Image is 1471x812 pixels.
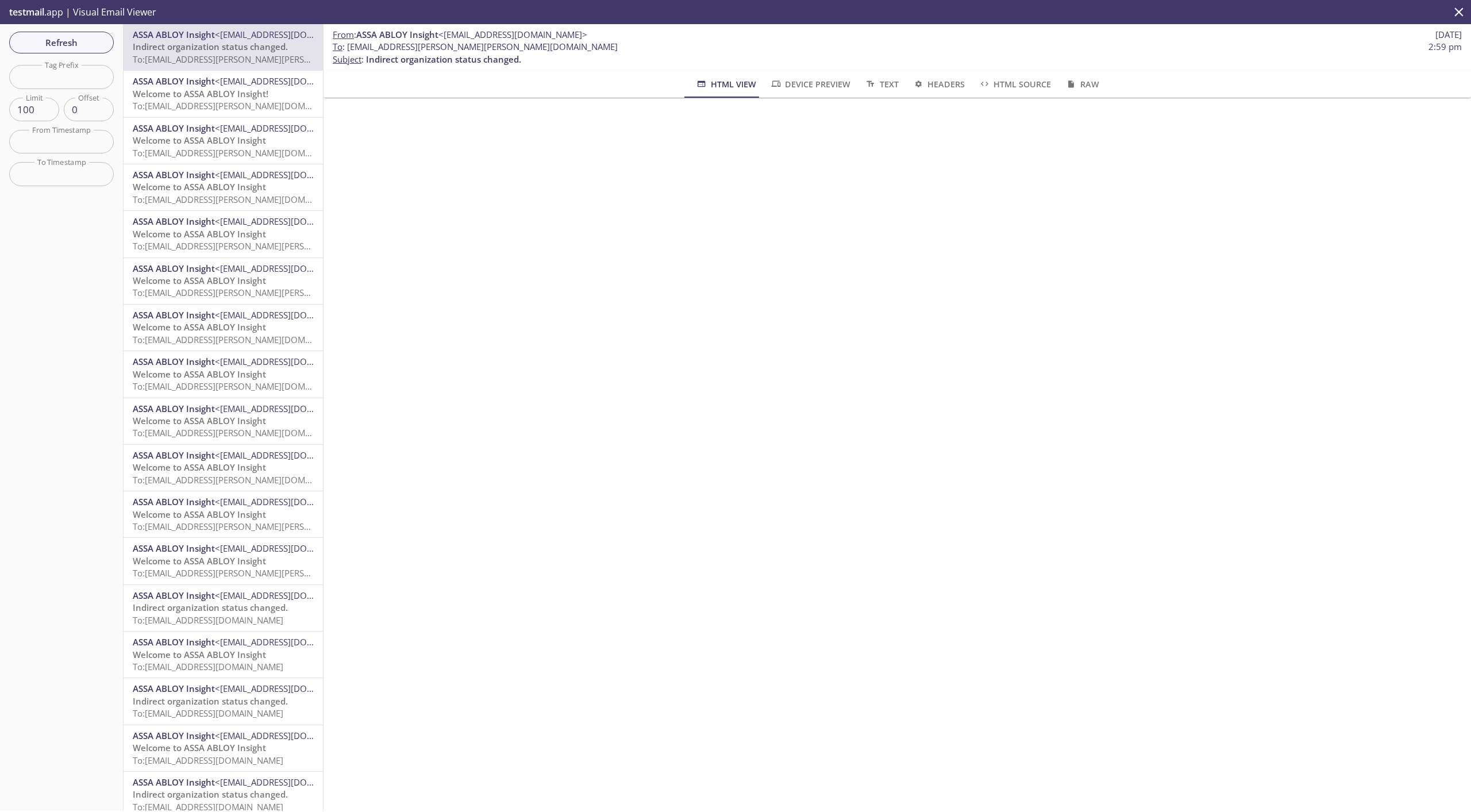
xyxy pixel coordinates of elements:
[215,403,364,414] span: <[EMAIL_ADDRESS][DOMAIN_NAME]>
[124,585,323,631] div: ASSA ABLOY Insight<[EMAIL_ADDRESS][DOMAIN_NAME]>Indirect organization status changed.To:[EMAIL_AD...
[133,215,215,227] span: ASSA ABLOY Insight
[124,445,323,491] div: ASSA ABLOY Insight<[EMAIL_ADDRESS][DOMAIN_NAME]>Welcome to ASSA ABLOY InsightTo:[EMAIL_ADDRESS][P...
[1435,29,1462,41] span: [DATE]
[333,41,618,53] span: : [EMAIL_ADDRESS][PERSON_NAME][PERSON_NAME][DOMAIN_NAME]
[215,75,364,87] span: <[EMAIL_ADDRESS][DOMAIN_NAME]>
[133,275,266,286] span: Welcome to ASSA ABLOY Insight
[124,351,323,397] div: ASSA ABLOY Insight<[EMAIL_ADDRESS][DOMAIN_NAME]>Welcome to ASSA ABLOY InsightTo:[EMAIL_ADDRESS][P...
[133,509,266,520] span: Welcome to ASSA ABLOY Insight
[133,53,415,65] span: To: [EMAIL_ADDRESS][PERSON_NAME][PERSON_NAME][DOMAIN_NAME]
[124,211,323,257] div: ASSA ABLOY Insight<[EMAIL_ADDRESS][DOMAIN_NAME]>Welcome to ASSA ABLOY InsightTo:[EMAIL_ADDRESS][P...
[133,147,349,159] span: To: [EMAIL_ADDRESS][PERSON_NAME][DOMAIN_NAME]
[215,590,364,601] span: <[EMAIL_ADDRESS][DOMAIN_NAME]>
[133,403,215,414] span: ASSA ABLOY Insight
[133,181,266,193] span: Welcome to ASSA ABLOY Insight
[124,632,323,678] div: ASSA ABLOY Insight<[EMAIL_ADDRESS][DOMAIN_NAME]>Welcome to ASSA ABLOY InsightTo:[EMAIL_ADDRESS][D...
[133,334,349,345] span: To: [EMAIL_ADDRESS][PERSON_NAME][DOMAIN_NAME]
[124,398,323,444] div: ASSA ABLOY Insight<[EMAIL_ADDRESS][DOMAIN_NAME]>Welcome to ASSA ABLOY InsightTo:[EMAIL_ADDRESS][P...
[133,730,215,741] span: ASSA ABLOY Insight
[124,258,323,304] div: ASSA ABLOY Insight<[EMAIL_ADDRESS][DOMAIN_NAME]>Welcome to ASSA ABLOY InsightTo:[EMAIL_ADDRESS][P...
[215,29,364,40] span: <[EMAIL_ADDRESS][DOMAIN_NAME]>
[215,683,364,694] span: <[EMAIL_ADDRESS][DOMAIN_NAME]>
[133,122,215,134] span: ASSA ABLOY Insight
[133,427,349,438] span: To: [EMAIL_ADDRESS][PERSON_NAME][DOMAIN_NAME]
[133,88,268,99] span: Welcome to ASSA ABLOY Insight!
[133,742,266,753] span: Welcome to ASSA ABLOY Insight
[124,164,323,210] div: ASSA ABLOY Insight<[EMAIL_ADDRESS][DOMAIN_NAME]>Welcome to ASSA ABLOY InsightTo:[EMAIL_ADDRESS][P...
[133,321,266,333] span: Welcome to ASSA ABLOY Insight
[133,614,283,626] span: To: [EMAIL_ADDRESS][DOMAIN_NAME]
[133,100,349,111] span: To: [EMAIL_ADDRESS][PERSON_NAME][DOMAIN_NAME]
[133,449,215,461] span: ASSA ABLOY Insight
[133,661,283,672] span: To: [EMAIL_ADDRESS][DOMAIN_NAME]
[133,755,283,766] span: To: [EMAIL_ADDRESS][DOMAIN_NAME]
[9,32,114,53] button: Refresh
[864,77,898,91] span: Text
[215,122,364,134] span: <[EMAIL_ADDRESS][DOMAIN_NAME]>
[133,240,415,252] span: To: [EMAIL_ADDRESS][PERSON_NAME][PERSON_NAME][DOMAIN_NAME]
[9,6,44,18] span: testmail
[215,356,364,367] span: <[EMAIL_ADDRESS][DOMAIN_NAME]>
[333,41,342,52] span: To
[133,368,266,380] span: Welcome to ASSA ABLOY Insight
[215,309,364,321] span: <[EMAIL_ADDRESS][DOMAIN_NAME]>
[18,35,105,50] span: Refresh
[133,169,215,180] span: ASSA ABLOY Insight
[124,118,323,164] div: ASSA ABLOY Insight<[EMAIL_ADDRESS][DOMAIN_NAME]>Welcome to ASSA ABLOY InsightTo:[EMAIL_ADDRESS][P...
[695,77,756,91] span: HTML View
[133,590,215,601] span: ASSA ABLOY Insight
[124,491,323,537] div: ASSA ABLOY Insight<[EMAIL_ADDRESS][DOMAIN_NAME]>Welcome to ASSA ABLOY InsightTo:[EMAIL_ADDRESS][P...
[979,77,1051,91] span: HTML Source
[215,730,364,741] span: <[EMAIL_ADDRESS][DOMAIN_NAME]>
[133,41,288,52] span: Indirect organization status changed.
[124,24,323,70] div: ASSA ABLOY Insight<[EMAIL_ADDRESS][DOMAIN_NAME]>Indirect organization status changed.To:[EMAIL_AD...
[133,788,288,800] span: Indirect organization status changed.
[133,496,215,507] span: ASSA ABLOY Insight
[133,461,266,473] span: Welcome to ASSA ABLOY Insight
[133,194,349,205] span: To: [EMAIL_ADDRESS][PERSON_NAME][DOMAIN_NAME]
[124,725,323,771] div: ASSA ABLOY Insight<[EMAIL_ADDRESS][DOMAIN_NAME]>Welcome to ASSA ABLOY InsightTo:[EMAIL_ADDRESS][D...
[133,415,266,426] span: Welcome to ASSA ABLOY Insight
[133,707,283,719] span: To: [EMAIL_ADDRESS][DOMAIN_NAME]
[366,53,521,65] span: Indirect organization status changed.
[124,305,323,351] div: ASSA ABLOY Insight<[EMAIL_ADDRESS][DOMAIN_NAME]>Welcome to ASSA ABLOY InsightTo:[EMAIL_ADDRESS][P...
[133,356,215,367] span: ASSA ABLOY Insight
[215,636,364,648] span: <[EMAIL_ADDRESS][DOMAIN_NAME]>
[133,521,415,532] span: To: [EMAIL_ADDRESS][PERSON_NAME][PERSON_NAME][DOMAIN_NAME]
[133,555,266,567] span: Welcome to ASSA ABLOY Insight
[133,649,266,660] span: Welcome to ASSA ABLOY Insight
[215,215,364,227] span: <[EMAIL_ADDRESS][DOMAIN_NAME]>
[333,29,354,40] span: From
[133,542,215,554] span: ASSA ABLOY Insight
[124,538,323,584] div: ASSA ABLOY Insight<[EMAIL_ADDRESS][DOMAIN_NAME]>Welcome to ASSA ABLOY InsightTo:[EMAIL_ADDRESS][P...
[124,678,323,724] div: ASSA ABLOY Insight<[EMAIL_ADDRESS][DOMAIN_NAME]>Indirect organization status changed.To:[EMAIL_AD...
[133,636,215,648] span: ASSA ABLOY Insight
[333,29,587,41] span: :
[1428,41,1462,53] span: 2:59 pm
[133,309,215,321] span: ASSA ABLOY Insight
[133,776,215,788] span: ASSA ABLOY Insight
[770,77,850,91] span: Device Preview
[438,29,587,40] span: <[EMAIL_ADDRESS][DOMAIN_NAME]>
[912,77,965,91] span: Headers
[215,169,364,180] span: <[EMAIL_ADDRESS][DOMAIN_NAME]>
[133,380,349,392] span: To: [EMAIL_ADDRESS][PERSON_NAME][DOMAIN_NAME]
[133,263,215,274] span: ASSA ABLOY Insight
[1065,77,1099,91] span: Raw
[215,776,364,788] span: <[EMAIL_ADDRESS][DOMAIN_NAME]>
[133,474,349,486] span: To: [EMAIL_ADDRESS][PERSON_NAME][DOMAIN_NAME]
[133,287,415,298] span: To: [EMAIL_ADDRESS][PERSON_NAME][PERSON_NAME][DOMAIN_NAME]
[333,53,361,65] span: Subject
[133,683,215,694] span: ASSA ABLOY Insight
[133,75,215,87] span: ASSA ABLOY Insight
[133,695,288,707] span: Indirect organization status changed.
[215,496,364,507] span: <[EMAIL_ADDRESS][DOMAIN_NAME]>
[133,29,215,40] span: ASSA ABLOY Insight
[133,567,415,579] span: To: [EMAIL_ADDRESS][PERSON_NAME][PERSON_NAME][DOMAIN_NAME]
[356,29,438,40] span: ASSA ABLOY Insight
[215,542,364,554] span: <[EMAIL_ADDRESS][DOMAIN_NAME]>
[133,228,266,240] span: Welcome to ASSA ABLOY Insight
[215,263,364,274] span: <[EMAIL_ADDRESS][DOMAIN_NAME]>
[133,602,288,613] span: Indirect organization status changed.
[215,449,364,461] span: <[EMAIL_ADDRESS][DOMAIN_NAME]>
